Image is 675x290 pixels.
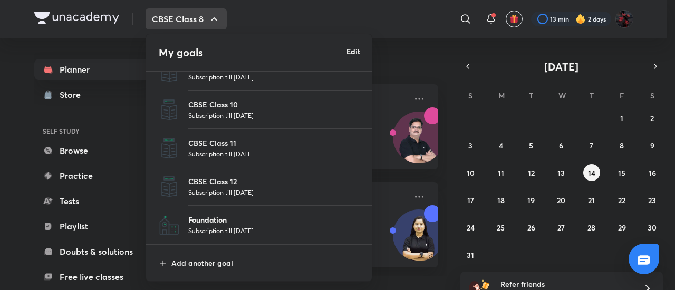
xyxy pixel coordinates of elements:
[188,187,360,197] p: Subscription till [DATE]
[159,215,180,236] img: Foundation
[171,257,360,268] p: Add another goal
[188,72,360,82] p: Subscription till [DATE]
[159,99,180,121] img: CBSE Class 10
[346,46,360,57] h6: Edit
[188,99,360,110] p: CBSE Class 10
[159,45,346,61] h4: My goals
[159,138,180,159] img: CBSE Class 11
[188,214,360,225] p: Foundation
[188,110,360,121] p: Subscription till [DATE]
[159,176,180,197] img: CBSE Class 12
[159,61,180,82] img: CBSE Class 9
[188,225,360,236] p: Subscription till [DATE]
[188,137,360,148] p: CBSE Class 11
[188,148,360,159] p: Subscription till [DATE]
[188,176,360,187] p: CBSE Class 12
